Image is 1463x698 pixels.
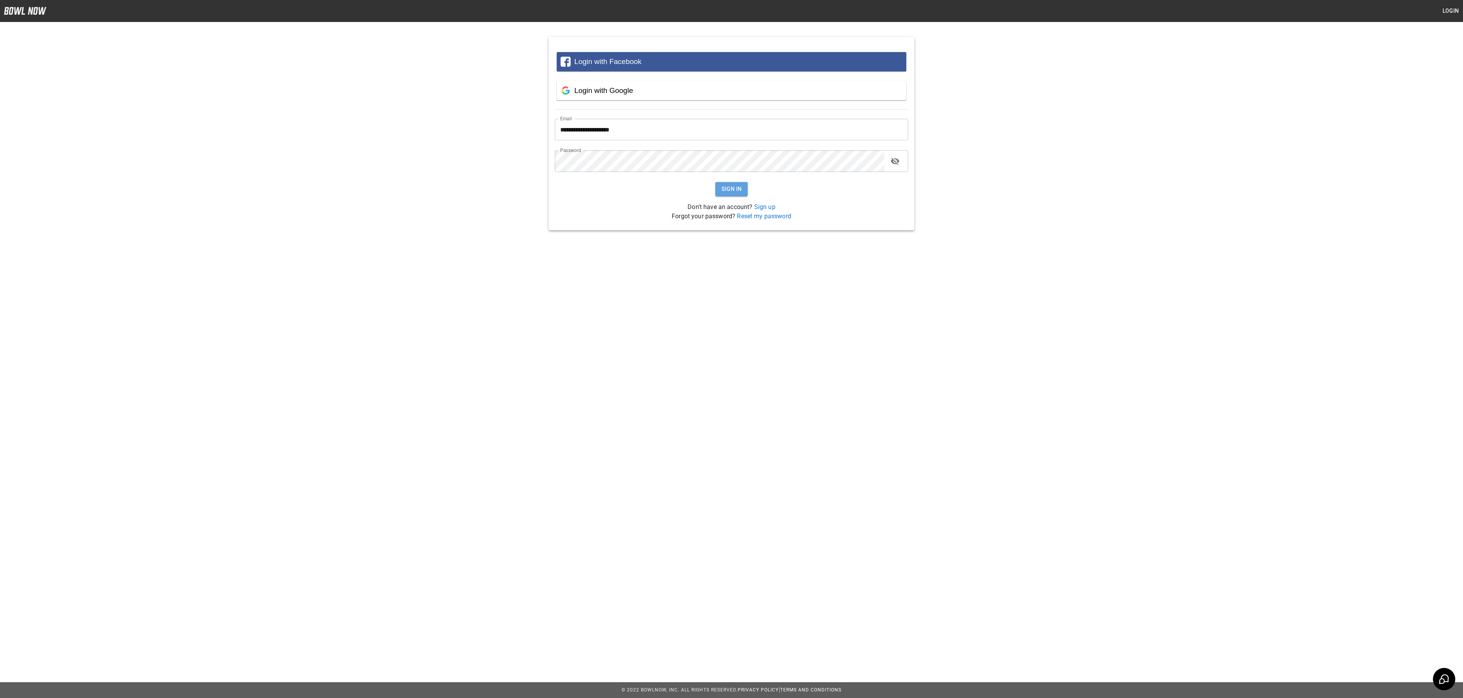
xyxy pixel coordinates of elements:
span: Login with Google [574,86,633,94]
a: Sign up [754,203,775,211]
button: toggle password visibility [887,153,903,169]
p: Don't have an account? [555,202,908,212]
button: Login with Google [557,81,906,100]
span: © 2022 BowlNow, Inc. All Rights Reserved. [622,687,738,693]
a: Terms and Conditions [780,687,841,693]
p: Forgot your password? [555,212,908,221]
button: Login with Facebook [557,52,906,71]
button: Login [1438,4,1463,18]
a: Reset my password [737,212,791,220]
a: Privacy Policy [738,687,779,693]
span: Login with Facebook [574,57,642,66]
button: Sign In [715,182,748,196]
img: logo [4,7,46,15]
